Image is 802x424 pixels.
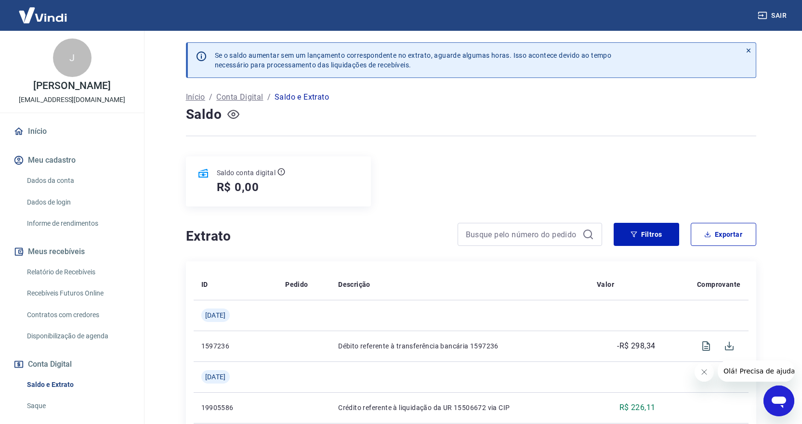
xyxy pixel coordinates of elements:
[12,0,74,30] img: Vindi
[597,280,614,289] p: Valor
[23,262,132,282] a: Relatório de Recebíveis
[338,280,370,289] p: Descrição
[756,7,790,25] button: Sair
[275,91,329,103] p: Saldo e Extrato
[23,326,132,346] a: Disponibilização de agenda
[619,402,656,413] p: R$ 226,11
[6,7,81,14] span: Olá! Precisa de ajuda?
[186,91,205,103] a: Início
[718,360,794,382] iframe: Mensagem da empresa
[466,227,578,242] input: Busque pelo número do pedido
[12,241,132,262] button: Meus recebíveis
[697,280,740,289] p: Comprovante
[763,385,794,416] iframe: Botão para abrir a janela de mensagens
[12,354,132,375] button: Conta Digital
[691,223,756,246] button: Exportar
[53,39,92,77] div: J
[285,280,308,289] p: Pedido
[23,171,132,191] a: Dados da conta
[209,91,212,103] p: /
[23,396,132,416] a: Saque
[205,310,226,320] span: [DATE]
[19,95,125,105] p: [EMAIL_ADDRESS][DOMAIN_NAME]
[201,403,270,412] p: 19905586
[205,372,226,382] span: [DATE]
[33,81,110,91] p: [PERSON_NAME]
[23,375,132,395] a: Saldo e Extrato
[695,362,714,382] iframe: Fechar mensagem
[338,403,581,412] p: Crédito referente à liquidação da UR 15506672 via CIP
[23,283,132,303] a: Recebíveis Futuros Online
[695,334,718,358] span: Visualizar
[186,105,222,124] h4: Saldo
[12,121,132,142] a: Início
[201,280,208,289] p: ID
[267,91,271,103] p: /
[186,227,446,246] h4: Extrato
[23,193,132,212] a: Dados de login
[338,341,581,351] p: Débito referente à transferência bancária 1597236
[217,180,260,195] h5: R$ 0,00
[12,150,132,171] button: Meu cadastro
[216,91,263,103] a: Conta Digital
[614,223,679,246] button: Filtros
[217,168,276,178] p: Saldo conta digital
[718,334,741,358] span: Download
[201,341,270,351] p: 1597236
[215,51,612,70] p: Se o saldo aumentar sem um lançamento correspondente no extrato, aguarde algumas horas. Isso acon...
[23,214,132,233] a: Informe de rendimentos
[23,305,132,325] a: Contratos com credores
[617,340,655,352] p: -R$ 298,34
